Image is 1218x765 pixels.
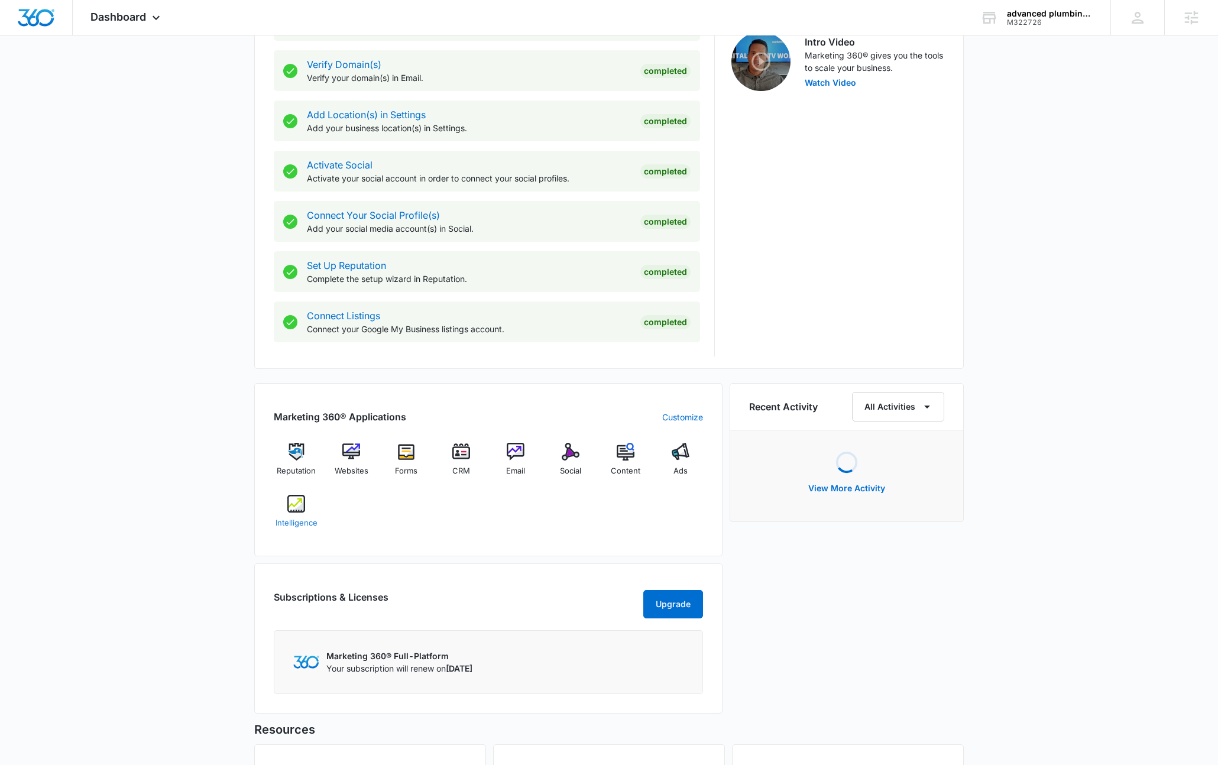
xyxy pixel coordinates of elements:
[643,590,703,618] button: Upgrade
[640,64,691,78] div: Completed
[274,443,319,485] a: Reputation
[796,474,897,503] button: View More Activity
[307,260,386,271] a: Set Up Reputation
[274,410,406,424] h2: Marketing 360® Applications
[384,443,429,485] a: Forms
[307,222,631,235] p: Add your social media account(s) in Social.
[335,465,368,477] span: Websites
[603,443,649,485] a: Content
[307,310,380,322] a: Connect Listings
[307,59,381,70] a: Verify Domain(s)
[395,465,417,477] span: Forms
[493,443,539,485] a: Email
[805,35,944,49] h3: Intro Video
[640,215,691,229] div: Completed
[560,465,581,477] span: Social
[1007,9,1093,18] div: account name
[307,109,426,121] a: Add Location(s) in Settings
[276,517,318,529] span: Intelligence
[805,79,856,87] button: Watch Video
[293,656,319,668] img: Marketing 360 Logo
[307,122,631,134] p: Add your business location(s) in Settings.
[657,443,703,485] a: Ads
[438,443,484,485] a: CRM
[254,721,964,738] h5: Resources
[307,323,631,335] p: Connect your Google My Business listings account.
[274,590,388,614] h2: Subscriptions & Licenses
[662,411,703,423] a: Customize
[749,400,818,414] h6: Recent Activity
[90,11,146,23] span: Dashboard
[307,159,372,171] a: Activate Social
[307,172,631,184] p: Activate your social account in order to connect your social profiles.
[307,209,440,221] a: Connect Your Social Profile(s)
[731,32,791,91] img: Intro Video
[805,49,944,74] p: Marketing 360® gives you the tools to scale your business.
[640,164,691,179] div: Completed
[329,443,374,485] a: Websites
[274,495,319,537] a: Intelligence
[277,465,316,477] span: Reputation
[1007,18,1093,27] div: account id
[640,315,691,329] div: Completed
[326,662,472,675] p: Your subscription will renew on
[326,650,472,662] p: Marketing 360® Full-Platform
[446,663,472,673] span: [DATE]
[307,72,631,84] p: Verify your domain(s) in Email.
[611,465,640,477] span: Content
[506,465,525,477] span: Email
[452,465,470,477] span: CRM
[548,443,594,485] a: Social
[640,114,691,128] div: Completed
[852,392,944,422] button: All Activities
[307,273,631,285] p: Complete the setup wizard in Reputation.
[673,465,688,477] span: Ads
[640,265,691,279] div: Completed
